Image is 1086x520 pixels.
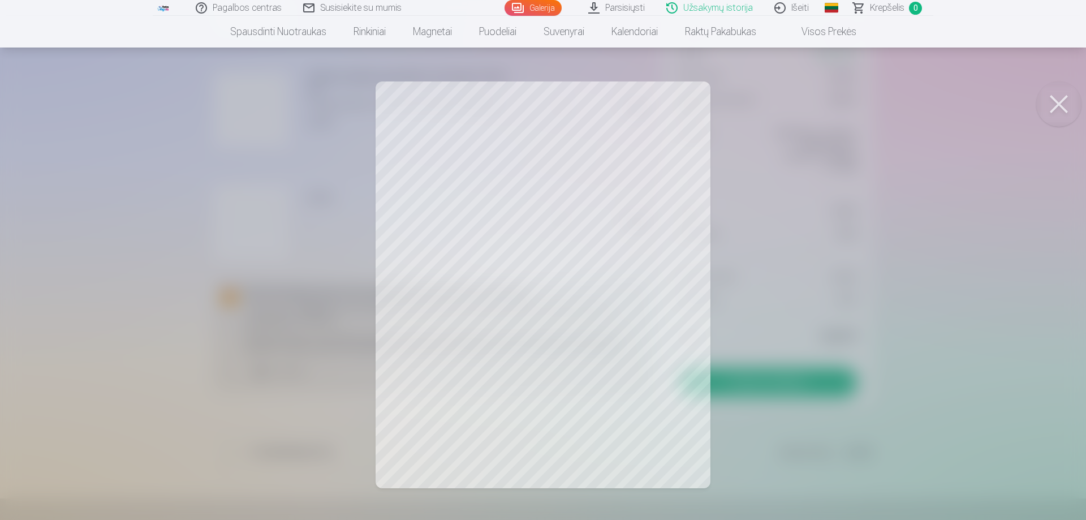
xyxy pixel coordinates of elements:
[466,16,530,48] a: Puodeliai
[399,16,466,48] a: Magnetai
[157,5,170,11] img: /fa5
[217,16,340,48] a: Spausdinti nuotraukas
[598,16,671,48] a: Kalendoriai
[340,16,399,48] a: Rinkiniai
[671,16,770,48] a: Raktų pakabukas
[870,1,904,15] span: Krepšelis
[530,16,598,48] a: Suvenyrai
[909,2,922,15] span: 0
[770,16,870,48] a: Visos prekės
